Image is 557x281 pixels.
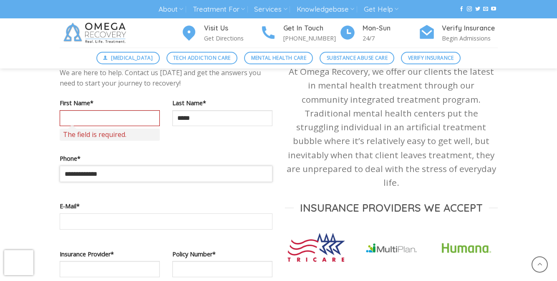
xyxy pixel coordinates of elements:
span: The field is required. [60,129,160,141]
h4: Visit Us [204,23,260,34]
h4: Verify Insurance [442,23,498,34]
a: Follow on Facebook [459,6,464,12]
h4: Mon-Sun [363,23,418,34]
a: Get Help [364,2,398,17]
p: 24/7 [363,33,418,43]
a: Go to top [532,256,548,273]
label: Phone* [60,154,272,163]
a: Follow on Instagram [467,6,472,12]
a: About [159,2,183,17]
span: Verify Insurance [408,54,454,62]
a: Mental Health Care [244,52,313,64]
a: Follow on YouTube [491,6,496,12]
a: Follow on Twitter [475,6,480,12]
span: Mental Health Care [251,54,306,62]
p: Get Directions [204,33,260,43]
a: Services [254,2,287,17]
label: Policy Number* [172,249,272,259]
p: At Omega Recovery, we offer our clients the latest in mental health treatment through our communi... [285,65,498,190]
span: Substance Abuse Care [327,54,388,62]
a: Send us an email [483,6,488,12]
span: Tech Addiction Care [173,54,231,62]
p: Begin Admissions [442,33,498,43]
a: Treatment For [193,2,245,17]
a: Get In Touch [PHONE_NUMBER] [260,23,339,43]
a: Substance Abuse Care [320,52,394,64]
a: Knowledgebase [297,2,354,17]
span: [MEDICAL_DATA] [111,54,153,62]
a: Tech Addiction Care [166,52,238,64]
p: [PHONE_NUMBER] [283,33,339,43]
img: Omega Recovery [60,18,133,48]
label: First Name* [60,98,160,108]
a: Verify Insurance Begin Admissions [418,23,498,43]
a: Verify Insurance [401,52,461,64]
a: [MEDICAL_DATA] [96,52,160,64]
label: E-Mail* [60,201,272,211]
span: Insurance Providers we Accept [300,201,483,215]
label: Insurance Provider* [60,249,160,259]
h4: Get In Touch [283,23,339,34]
label: Last Name* [172,98,272,108]
a: Visit Us Get Directions [181,23,260,43]
p: We are here to help. Contact us [DATE] and get the answers you need to start your journey to reco... [60,68,272,89]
